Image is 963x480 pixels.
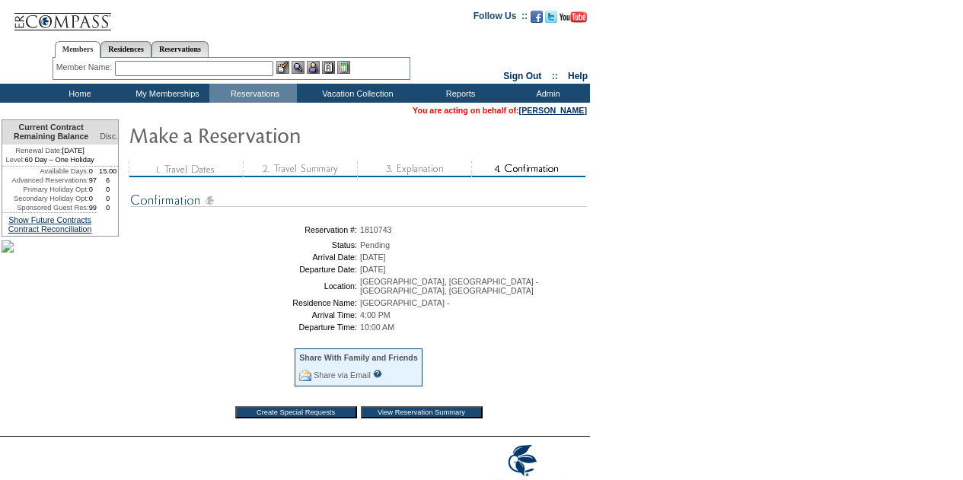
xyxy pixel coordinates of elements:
[337,61,350,74] img: b_calculator.gif
[360,225,392,234] span: 1810743
[299,353,418,362] div: Share With Family and Friends
[471,161,585,177] img: step4_state2.gif
[129,161,243,177] img: step1_state3.gif
[100,41,151,57] a: Residences
[34,84,122,103] td: Home
[2,155,97,167] td: 60 Day – One Holiday
[2,203,89,212] td: Sponsored Guest Res:
[503,71,541,81] a: Sign Out
[360,298,449,307] span: [GEOGRAPHIC_DATA] -
[129,119,433,150] img: Make Reservation
[6,155,25,164] span: Level:
[360,323,394,332] span: 10:00 AM
[2,240,14,253] img: Shot-20-028.jpg
[133,225,357,234] td: Reservation #:
[151,41,209,57] a: Reservations
[545,11,557,23] img: Follow us on Twitter
[89,203,98,212] td: 99
[276,61,289,74] img: b_edit.gif
[2,194,89,203] td: Secondary Holiday Opt:
[133,310,357,319] td: Arrival Time:
[560,11,587,23] img: Subscribe to our YouTube Channel
[2,167,89,176] td: Available Days:
[360,265,386,274] span: [DATE]
[413,106,587,115] span: You are acting on behalf of:
[133,240,357,250] td: Status:
[133,253,357,262] td: Arrival Date:
[2,145,97,155] td: [DATE]
[2,120,97,145] td: Current Contract Remaining Balance
[545,15,557,24] a: Follow us on Twitter
[89,194,98,203] td: 0
[568,71,588,81] a: Help
[2,176,89,185] td: Advanced Reservations:
[307,61,320,74] img: Impersonate
[360,240,390,250] span: Pending
[133,265,357,274] td: Departure Date:
[8,224,92,234] a: Contract Reconciliation
[474,9,528,27] td: Follow Us ::
[209,84,297,103] td: Reservations
[322,61,335,74] img: Reservations
[415,84,502,103] td: Reports
[122,84,209,103] td: My Memberships
[531,11,543,23] img: Become our fan on Facebook
[357,161,471,177] img: step3_state3.gif
[100,132,118,141] span: Disc.
[55,41,101,58] a: Members
[133,277,357,295] td: Location:
[531,15,543,24] a: Become our fan on Facebook
[373,370,382,378] input: What is this?
[89,176,98,185] td: 97
[97,167,118,176] td: 15.00
[297,84,415,103] td: Vacation Collection
[97,185,118,194] td: 0
[502,84,590,103] td: Admin
[235,406,357,418] input: Create Special Requests
[2,185,89,194] td: Primary Holiday Opt:
[360,253,386,262] span: [DATE]
[314,370,371,380] a: Share via Email
[89,185,98,194] td: 0
[56,61,115,74] div: Member Name:
[360,277,538,295] span: [GEOGRAPHIC_DATA], [GEOGRAPHIC_DATA] - [GEOGRAPHIC_DATA], [GEOGRAPHIC_DATA]
[519,106,587,115] a: [PERSON_NAME]
[89,167,98,176] td: 0
[243,161,357,177] img: step2_state3.gif
[15,146,62,155] span: Renewal Date:
[97,194,118,203] td: 0
[292,61,305,74] img: View
[360,310,391,319] span: 4:00 PM
[8,215,91,224] a: Show Future Contracts
[560,15,587,24] a: Subscribe to our YouTube Channel
[133,323,357,332] td: Departure Time:
[97,176,118,185] td: 6
[133,298,357,307] td: Residence Name:
[361,406,483,418] input: View Reservation Summary
[552,71,558,81] span: ::
[97,203,118,212] td: 0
